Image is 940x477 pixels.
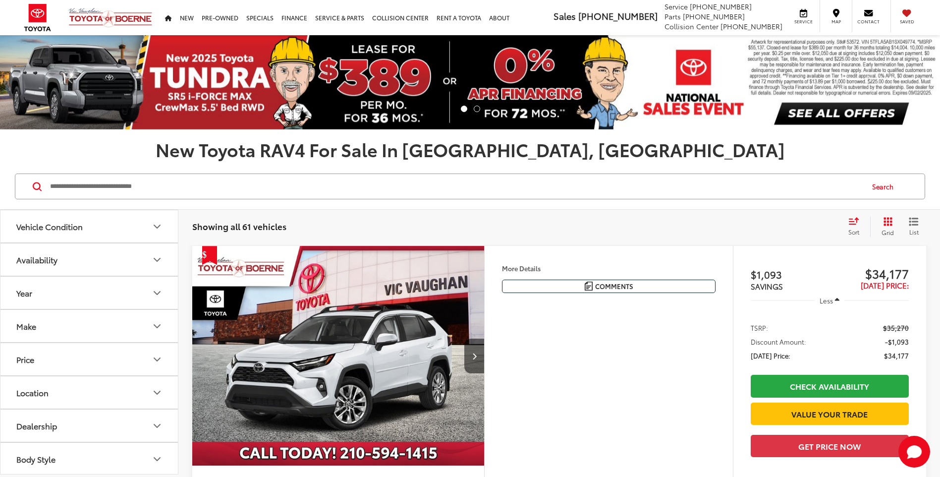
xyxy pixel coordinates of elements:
span: [PHONE_NUMBER] [690,1,752,11]
span: $34,177 [884,351,909,360]
button: List View [901,217,926,237]
span: SAVINGS [751,281,783,292]
button: LocationLocation [0,376,179,409]
span: -$1,093 [885,337,909,347]
div: 2025 Toyota RAV4 XLE Premium 0 [192,246,485,466]
div: Price [151,354,163,365]
button: AvailabilityAvailability [0,243,179,276]
a: 2025 Toyota RAV4 XLE Premium2025 Toyota RAV4 XLE Premium2025 Toyota RAV4 XLE Premium2025 Toyota R... [192,246,485,466]
div: Make [151,320,163,332]
button: DealershipDealership [0,410,179,442]
span: [PHONE_NUMBER] [578,9,658,22]
div: Body Style [151,453,163,465]
button: Get Price Now [751,435,909,457]
span: [PHONE_NUMBER] [683,11,745,21]
span: List [909,228,919,236]
span: [DATE] Price: [751,351,790,360]
h4: More Details [502,265,716,272]
span: TSRP: [751,323,768,333]
a: Check Availability [751,375,909,397]
div: Year [151,287,163,299]
button: Search [863,174,908,199]
span: Showing all 61 vehicles [192,220,286,232]
div: Vehicle Condition [16,222,83,231]
span: $1,093 [751,267,830,282]
span: Map [825,18,847,25]
div: Body Style [16,454,55,464]
button: YearYear [0,277,179,309]
div: Location [151,387,163,399]
span: Comments [595,282,633,291]
img: Comments [585,282,593,290]
svg: Start Chat [898,436,930,468]
span: Parts [664,11,681,21]
button: Toggle Chat Window [898,436,930,468]
input: Search by Make, Model, or Keyword [49,175,863,198]
span: [PHONE_NUMBER] [720,21,782,31]
span: Saved [896,18,918,25]
button: Less [815,292,845,309]
span: Grid [882,228,894,237]
div: Vehicle Condition [151,221,163,233]
div: Dealership [16,421,57,430]
span: Sales [553,9,576,22]
img: Vic Vaughan Toyota of Boerne [68,7,153,28]
button: MakeMake [0,310,179,342]
span: Sort [848,228,859,236]
div: Make [16,321,36,331]
div: Location [16,388,49,397]
span: Discount Amount: [751,337,806,347]
span: Service [792,18,815,25]
div: Availability [16,255,57,264]
button: Vehicle ConditionVehicle Condition [0,210,179,242]
button: PricePrice [0,343,179,375]
span: Service [664,1,688,11]
button: Grid View [870,217,901,237]
button: Select sort value [843,217,870,237]
div: Dealership [151,420,163,432]
div: Year [16,288,32,298]
a: Value Your Trade [751,403,909,425]
span: $34,177 [829,266,909,281]
div: Availability [151,254,163,266]
button: Next image [464,339,484,373]
span: Get Price Drop Alert [202,246,217,265]
span: Contact [857,18,880,25]
button: Body StyleBody Style [0,443,179,475]
div: Price [16,355,34,364]
button: Comments [502,280,716,293]
span: Less [820,296,833,305]
span: $35,270 [883,323,909,333]
img: 2025 Toyota RAV4 XLE Premium [192,246,485,466]
span: Collision Center [664,21,719,31]
span: [DATE] Price: [861,280,909,291]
